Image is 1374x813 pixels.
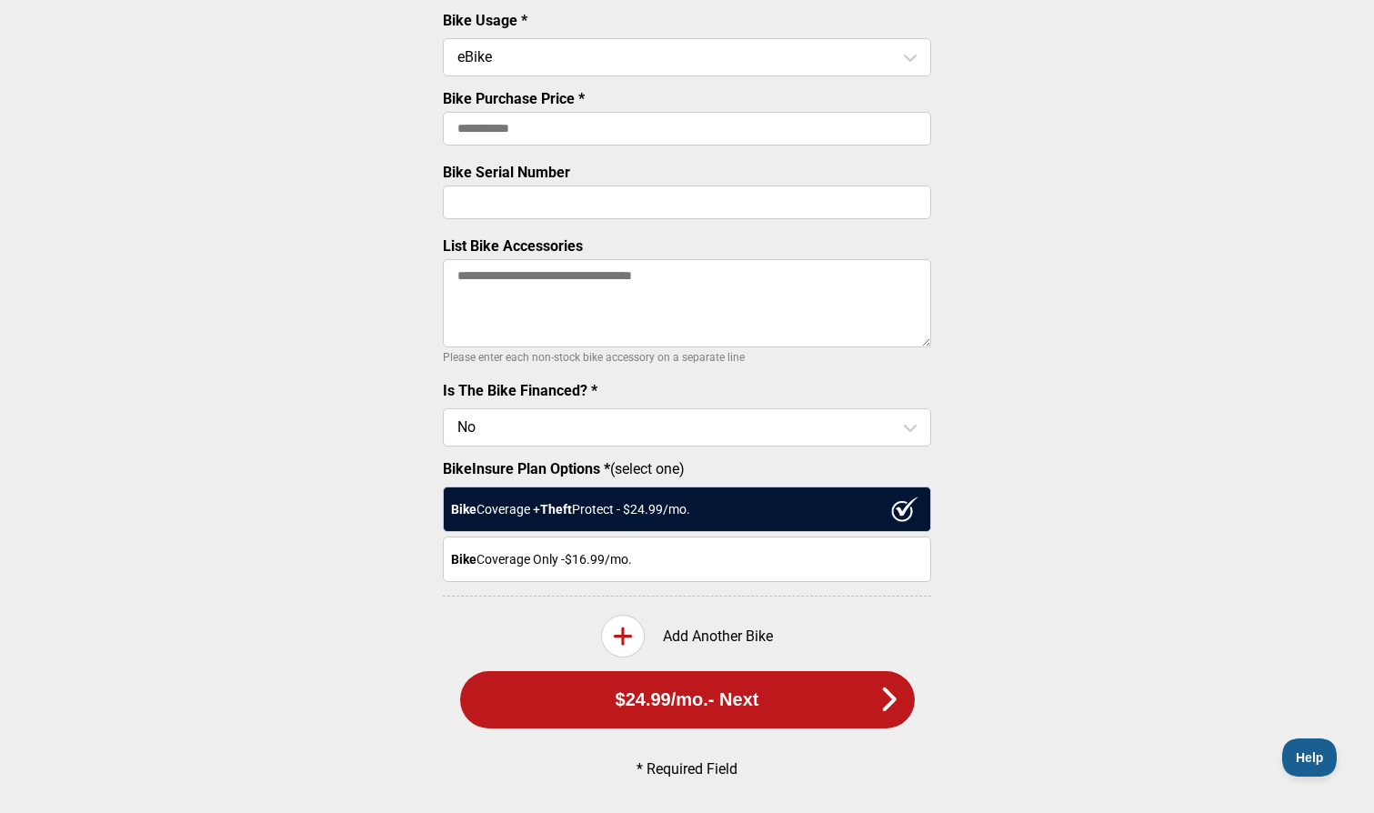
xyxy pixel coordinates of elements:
div: Add Another Bike [443,615,931,657]
p: Please enter each non-stock bike accessory on a separate line [443,346,931,368]
label: Bike Usage * [443,12,527,29]
strong: Theft [540,502,572,517]
p: * Required Field [474,760,901,778]
label: List Bike Accessories [443,237,583,255]
strong: BikeInsure Plan Options * [443,460,610,477]
iframe: Toggle Customer Support [1282,738,1338,777]
label: Is The Bike Financed? * [443,382,597,399]
label: (select one) [443,460,931,477]
button: $24.99/mo.- Next [460,671,915,728]
label: Bike Purchase Price * [443,90,585,107]
div: Coverage Only - $16.99 /mo. [443,537,931,582]
img: ux1sgP1Haf775SAghJI38DyDlYP+32lKFAAAAAElFTkSuQmCC [891,497,918,522]
div: Coverage + Protect - $ 24.99 /mo. [443,487,931,532]
span: /mo. [671,689,708,710]
strong: Bike [451,552,476,567]
strong: Bike [451,502,476,517]
label: Bike Serial Number [443,164,570,181]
